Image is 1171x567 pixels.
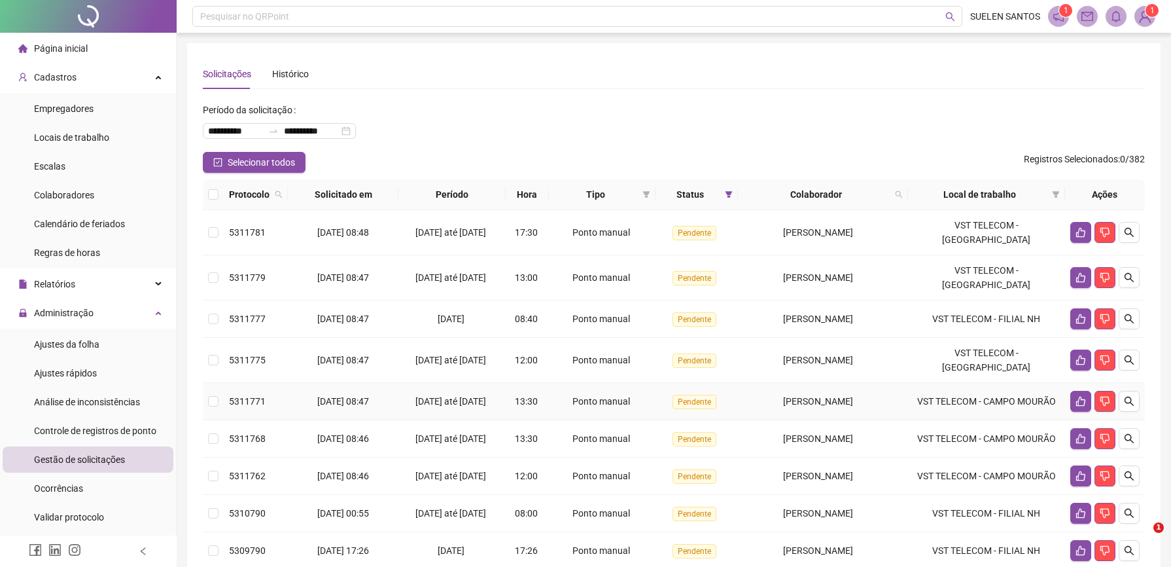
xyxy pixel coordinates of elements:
[317,508,369,519] span: [DATE] 00:55
[783,471,853,481] span: [PERSON_NAME]
[908,255,1065,301] td: VST TELECOM - [GEOGRAPHIC_DATA]
[29,543,42,557] span: facebook
[34,339,99,350] span: Ajustes da folha
[515,272,538,283] span: 13:00
[1075,227,1086,238] span: like
[572,396,630,407] span: Ponto manual
[34,308,94,318] span: Administração
[1024,152,1145,173] span: : 0 / 382
[1049,185,1062,204] span: filter
[908,458,1065,495] td: VST TELECOM - CAMPO MOURÃO
[1100,272,1110,283] span: dislike
[317,227,369,238] span: [DATE] 08:48
[1075,314,1086,324] span: like
[317,355,369,365] span: [DATE] 08:47
[1053,10,1064,22] span: notification
[317,314,369,324] span: [DATE] 08:47
[673,395,716,409] span: Pendente
[515,227,538,238] span: 17:30
[673,226,716,240] span: Pendente
[268,126,279,136] span: to
[908,210,1065,255] td: VST TELECOM - [GEOGRAPHIC_DATA]
[288,179,398,210] th: Solicitado em
[415,508,486,519] span: [DATE] até [DATE]
[1100,396,1110,407] span: dislike
[34,397,140,407] span: Análise de inconsistências
[945,12,955,22] span: search
[415,272,486,283] span: [DATE] até [DATE]
[1145,4,1159,17] sup: Atualize o seu contato no menu Meus Dados
[1075,355,1086,365] span: like
[317,272,369,283] span: [DATE] 08:47
[34,190,94,200] span: Colaboradores
[1124,545,1134,556] span: search
[908,420,1065,458] td: VST TELECOM - CAMPO MOURÃO
[1100,355,1110,365] span: dislike
[1153,522,1164,533] span: 1
[1110,10,1122,22] span: bell
[673,507,716,521] span: Pendente
[398,179,506,210] th: Período
[203,152,306,173] button: Selecionar todos
[743,187,890,202] span: Colaborador
[1127,522,1158,554] iframe: Intercom live chat
[34,219,125,229] span: Calendário de feriados
[1052,191,1060,198] span: filter
[229,545,266,556] span: 5309790
[673,271,716,285] span: Pendente
[203,67,251,81] div: Solicitações
[34,132,109,143] span: Locais de trabalho
[1075,433,1086,444] span: like
[34,483,83,494] span: Ocorrências
[229,471,266,481] span: 5311762
[272,185,285,204] span: search
[268,126,279,136] span: swap-right
[229,433,266,444] span: 5311768
[1100,433,1110,444] span: dislike
[673,544,716,558] span: Pendente
[438,545,464,556] span: [DATE]
[139,547,148,556] span: left
[673,432,716,447] span: Pendente
[970,9,1040,24] span: SUELEN SANTOS
[1081,10,1093,22] span: mail
[415,471,486,481] span: [DATE] até [DATE]
[673,312,716,327] span: Pendente
[725,191,733,198] span: filter
[34,247,100,258] span: Regras de horas
[506,179,549,210] th: Hora
[515,545,538,556] span: 17:26
[317,396,369,407] span: [DATE] 08:47
[229,396,266,407] span: 5311771
[1100,227,1110,238] span: dislike
[415,433,486,444] span: [DATE] até [DATE]
[438,314,464,324] span: [DATE]
[1100,314,1110,324] span: dislike
[1124,508,1134,519] span: search
[1124,355,1134,365] span: search
[1075,508,1086,519] span: like
[317,433,369,444] span: [DATE] 08:46
[229,314,266,324] span: 5311777
[213,158,222,167] span: check-square
[34,43,88,54] span: Página inicial
[913,187,1047,202] span: Local de trabalho
[34,279,75,289] span: Relatórios
[572,545,630,556] span: Ponto manual
[1150,6,1155,15] span: 1
[722,185,735,204] span: filter
[640,185,653,204] span: filter
[34,72,77,82] span: Cadastros
[572,355,630,365] span: Ponto manual
[572,314,630,324] span: Ponto manual
[783,396,853,407] span: [PERSON_NAME]
[34,512,104,522] span: Validar protocolo
[572,471,630,481] span: Ponto manual
[275,191,283,198] span: search
[203,100,301,120] label: Período da solicitação
[1075,545,1086,556] span: like
[1075,272,1086,283] span: like
[34,368,97,378] span: Ajustes rápidos
[18,308,27,318] span: lock
[1124,396,1134,407] span: search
